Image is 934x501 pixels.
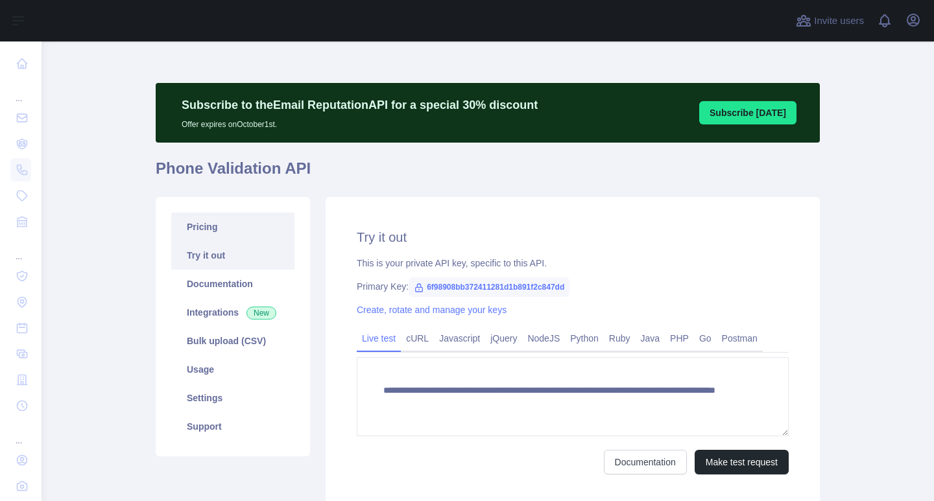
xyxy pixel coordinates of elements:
p: Subscribe to the Email Reputation API for a special 30 % discount [182,96,538,114]
a: jQuery [485,328,522,349]
div: Primary Key: [357,280,789,293]
div: This is your private API key, specific to this API. [357,257,789,270]
button: Subscribe [DATE] [699,101,796,124]
a: Usage [171,355,294,384]
h2: Try it out [357,228,789,246]
a: Python [565,328,604,349]
span: Invite users [814,14,864,29]
a: NodeJS [522,328,565,349]
a: Documentation [604,450,687,474]
a: cURL [401,328,434,349]
a: Go [694,328,717,349]
a: Ruby [604,328,636,349]
a: Java [636,328,665,349]
button: Make test request [695,450,789,474]
a: PHP [665,328,694,349]
p: Offer expires on October 1st. [182,114,538,130]
a: Documentation [171,270,294,298]
a: Pricing [171,213,294,241]
h1: Phone Validation API [156,158,820,189]
div: ... [10,420,31,446]
div: ... [10,78,31,104]
a: Bulk upload (CSV) [171,327,294,355]
span: 6f98908bb372411281d1b891f2c847dd [409,277,569,297]
a: Create, rotate and manage your keys [357,305,507,315]
div: ... [10,236,31,262]
a: Settings [171,384,294,412]
a: Integrations New [171,298,294,327]
a: Try it out [171,241,294,270]
span: New [246,307,276,320]
a: Postman [717,328,763,349]
button: Invite users [793,10,867,31]
a: Live test [357,328,401,349]
a: Javascript [434,328,485,349]
a: Support [171,412,294,441]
